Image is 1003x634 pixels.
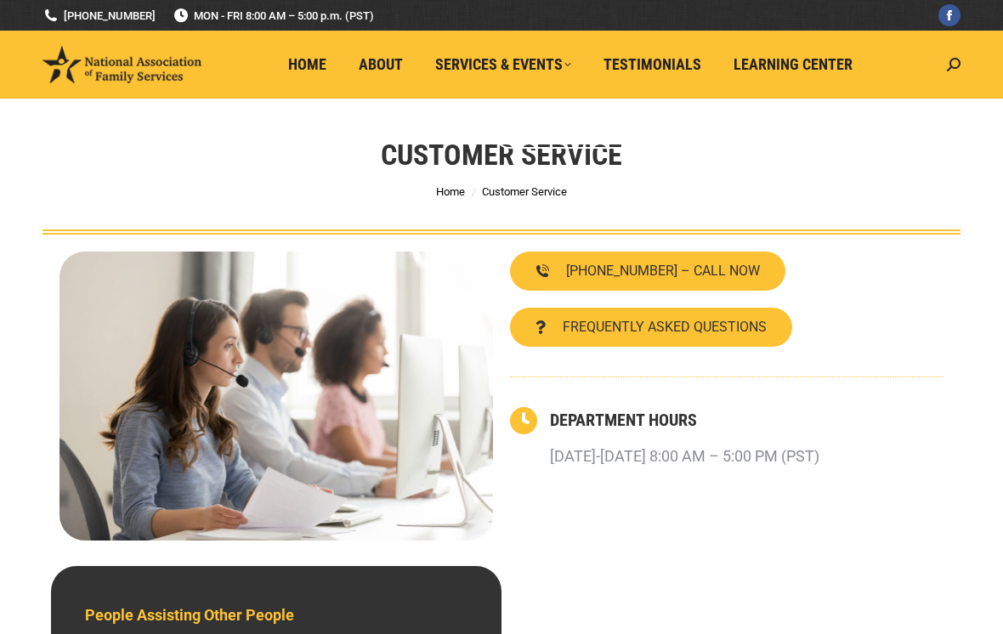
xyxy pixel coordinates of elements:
[510,252,785,291] a: [PHONE_NUMBER] – CALL NOW
[85,606,294,624] span: People Assisting Other People
[359,55,403,74] span: About
[510,308,792,347] a: FREQUENTLY ASKED QUESTIONS
[563,320,767,334] span: FREQUENTLY ASKED QUESTIONS
[506,123,634,142] span: Customer Service
[734,55,853,74] span: Learning Center
[938,4,960,26] a: Facebook page opens in new window
[592,48,713,81] a: Testimonials
[347,48,415,81] a: About
[435,55,571,74] span: Services & Events
[436,185,465,198] a: Home
[550,441,819,472] p: [DATE]-[DATE] 8:00 AM – 5:00 PM (PST)
[59,252,493,541] img: Contact National Association of Family Services
[381,136,622,173] h1: Customer Service
[722,48,864,81] a: Learning Center
[494,116,646,149] a: Customer Service
[42,46,201,83] img: National Association of Family Services
[482,185,567,198] span: Customer Service
[173,8,374,24] span: MON - FRI 8:00 AM – 5:00 p.m. (PST)
[550,410,697,430] a: DEPARTMENT HOURS
[288,55,326,74] span: Home
[566,264,760,278] span: [PHONE_NUMBER] – CALL NOW
[42,8,156,24] a: [PHONE_NUMBER]
[603,55,701,74] span: Testimonials
[276,48,338,81] a: Home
